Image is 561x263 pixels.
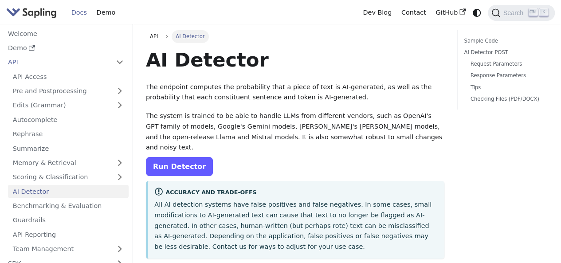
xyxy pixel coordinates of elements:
span: Search [500,9,529,16]
h1: AI Detector [146,48,444,72]
button: Switch between dark and light mode (currently system mode) [471,6,483,19]
a: Rephrase [8,128,129,141]
a: Memory & Retrieval [8,157,129,169]
img: Sapling.ai [6,6,57,19]
a: Benchmarking & Evaluation [8,200,129,212]
a: Tips [471,83,542,92]
a: Docs [67,6,92,20]
a: Request Parameters [471,60,542,68]
p: The system is trained to be able to handle LLMs from different vendors, such as OpenAI's GPT fami... [146,111,444,153]
div: Accuracy and Trade-offs [154,187,438,198]
a: API [146,30,162,43]
a: Guardrails [8,214,129,227]
a: Edits (Grammar) [8,99,129,112]
a: Demo [3,42,129,55]
a: Summarize [8,142,129,155]
a: Autocomplete [8,113,129,126]
a: API Reporting [8,228,129,241]
a: Contact [396,6,431,20]
a: Sapling.ai [6,6,60,19]
p: The endpoint computes the probability that a piece of text is AI-generated, as well as the probab... [146,82,444,103]
a: Pre and Postprocessing [8,85,129,98]
a: Demo [92,6,120,20]
a: AI Detector [8,185,129,198]
a: API Access [8,70,129,83]
a: Dev Blog [358,6,396,20]
a: Response Parameters [471,71,542,80]
a: Welcome [3,27,129,40]
a: Checking Files (PDF/DOCX) [471,95,542,103]
span: API [150,33,158,39]
button: Collapse sidebar category 'API' [111,56,129,69]
a: AI Detector POST [464,48,545,57]
a: Sample Code [464,37,545,45]
a: Scoring & Classification [8,171,129,184]
a: Run Detector [146,157,213,176]
button: Search (Ctrl+K) [488,5,554,21]
span: AI Detector [172,30,209,43]
a: API [3,56,111,69]
a: Team Management [8,243,129,255]
kbd: K [539,8,548,16]
a: GitHub [431,6,470,20]
p: All AI detection systems have false positives and false negatives. In some cases, small modificat... [154,200,438,252]
nav: Breadcrumbs [146,30,444,43]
